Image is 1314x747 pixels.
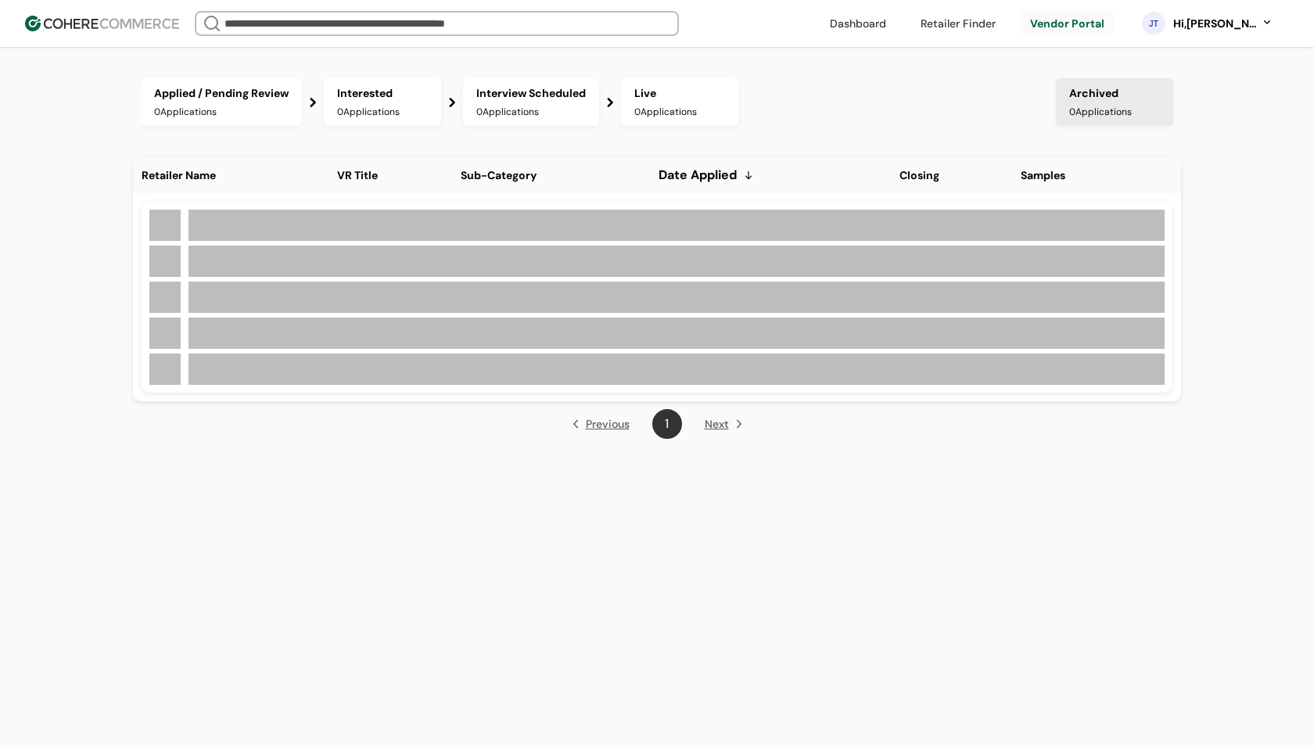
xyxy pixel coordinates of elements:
[1172,16,1258,32] div: Hi, [PERSON_NAME]
[337,168,378,182] span: VR Title
[133,409,1181,439] nav: pagination
[476,85,586,102] div: Interview Scheduled
[899,168,939,182] span: Closing
[692,409,759,439] button: next page
[154,105,289,119] div: 0 Applications
[142,168,216,182] span: Retailer Name
[337,85,428,102] div: Interested
[337,105,428,119] div: 0 Applications
[1021,168,1065,182] span: Samples
[652,409,682,439] button: page 1
[634,105,725,119] div: 0 Applications
[634,85,725,102] div: Live
[461,168,537,182] span: Sub-Category
[1172,16,1273,32] button: Hi,[PERSON_NAME]
[556,409,642,439] button: previous page
[659,166,737,185] span: Date Applied
[25,16,179,31] img: Cohere Logo
[1069,105,1160,119] div: 0 Applications
[154,85,289,102] div: Applied / Pending Review
[476,105,586,119] div: 0 Applications
[1069,85,1160,102] div: Archived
